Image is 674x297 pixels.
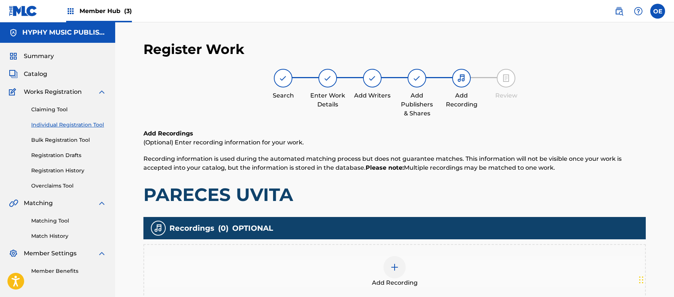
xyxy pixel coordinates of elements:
div: Add Writers [354,91,391,100]
a: Registration History [31,167,106,175]
img: expand [97,199,106,208]
div: Add Recording [443,91,480,109]
img: Accounts [9,28,18,37]
img: MLC Logo [9,6,38,16]
img: step indicator icon for Add Publishers & Shares [412,74,421,83]
h2: Register Work [143,41,244,58]
img: recording [154,224,163,233]
iframe: Resource Center [653,189,674,249]
strong: Please note: [366,164,404,171]
img: Catalog [9,70,18,79]
h6: Add Recordings [143,129,646,138]
a: Bulk Registration Tool [31,136,106,144]
img: add [390,263,399,272]
a: SummarySummary [9,52,54,61]
span: Add Recording [372,278,418,287]
span: Member Settings [24,249,77,258]
a: Match History [31,232,106,240]
span: Recordings [169,223,214,234]
img: search [615,7,623,16]
span: (3) [124,7,132,15]
img: step indicator icon for Add Recording [457,74,466,83]
a: Individual Registration Tool [31,121,106,129]
h1: PARECES UVITA [143,183,646,206]
a: Registration Drafts [31,151,106,159]
a: Claiming Tool [31,106,106,114]
h5: HYPHY MUSIC PUBLISHING INC [22,28,106,37]
a: Public Search [612,4,626,19]
img: expand [97,87,106,96]
span: Member Hub [80,7,132,15]
img: help [634,7,643,16]
a: Matching Tool [31,217,106,225]
span: (Optional) Enter recording information for your work. [143,139,304,146]
img: Matching [9,199,18,208]
div: Drag [639,269,644,291]
div: Enter Work Details [309,91,346,109]
img: Member Settings [9,249,18,258]
img: step indicator icon for Search [279,74,288,83]
iframe: Chat Widget [637,261,674,297]
span: Summary [24,52,54,61]
a: CatalogCatalog [9,70,47,79]
img: step indicator icon for Review [502,74,511,83]
div: Add Publishers & Shares [398,91,435,118]
a: Member Benefits [31,267,106,275]
div: Review [487,91,525,100]
img: step indicator icon for Add Writers [368,74,377,83]
span: OPTIONAL [232,223,273,234]
span: Works Registration [24,87,82,96]
img: expand [97,249,106,258]
div: User Menu [650,4,665,19]
img: Summary [9,52,18,61]
a: Overclaims Tool [31,182,106,190]
div: Search [265,91,302,100]
span: Recording information is used during the automated matching process but does not guarantee matche... [143,155,622,171]
img: Top Rightsholders [66,7,75,16]
span: ( 0 ) [218,223,229,234]
div: Help [631,4,646,19]
span: Matching [24,199,53,208]
span: Catalog [24,70,47,79]
img: step indicator icon for Enter Work Details [323,74,332,83]
img: Works Registration [9,87,19,96]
